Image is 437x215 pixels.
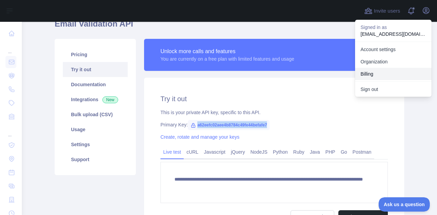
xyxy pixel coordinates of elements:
div: ... [5,41,16,55]
div: You are currently on a free plan with limited features and usage [160,56,294,62]
a: Go [338,147,350,157]
h2: Try it out [160,94,388,104]
a: Try it out [63,62,128,77]
a: Postman [350,147,374,157]
a: NodeJS [248,147,270,157]
a: PHP [323,147,338,157]
a: Integrations New [63,92,128,107]
div: ... [5,124,16,138]
a: cURL [184,147,201,157]
button: Invite users [363,5,401,16]
h1: Email Validation API [55,18,404,35]
a: Settings [63,137,128,152]
a: Javascript [201,147,228,157]
p: [EMAIL_ADDRESS][DOMAIN_NAME] [361,31,426,37]
div: This is your private API key, specific to this API. [160,109,388,116]
div: Primary Key: [160,121,388,128]
button: Sign out [355,83,432,95]
a: Bulk upload (CSV) [63,107,128,122]
div: Unlock more calls and features [160,47,294,56]
span: New [102,96,118,103]
iframe: Toggle Customer Support [379,197,430,212]
a: Create, rotate and manage your keys [160,134,239,140]
p: Signed in as [361,24,426,31]
a: Ruby [291,147,307,157]
a: Live test [160,147,184,157]
a: Account settings [355,43,432,56]
span: Invite users [374,7,400,15]
a: jQuery [228,147,248,157]
a: Java [307,147,323,157]
a: Usage [63,122,128,137]
a: Organization [355,56,432,68]
a: Documentation [63,77,128,92]
button: Billing [355,68,432,80]
a: Support [63,152,128,167]
a: Pricing [63,47,128,62]
a: Python [270,147,291,157]
span: a62eefc02aee4b8784c49fe44befafe7 [188,120,270,130]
